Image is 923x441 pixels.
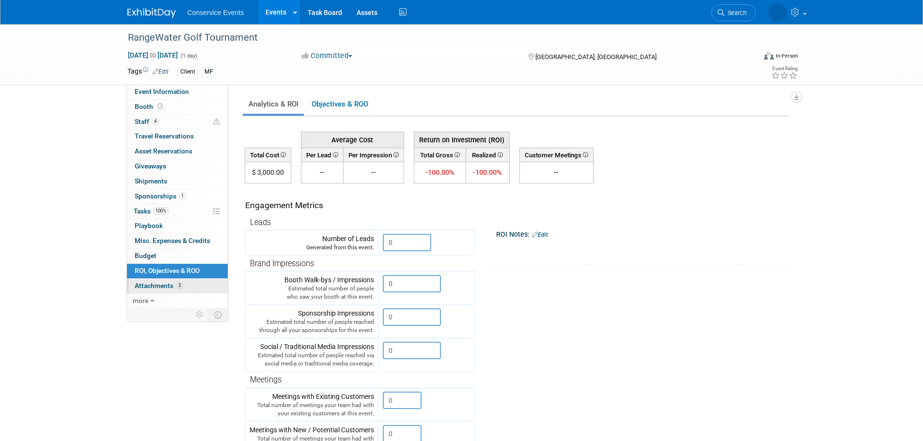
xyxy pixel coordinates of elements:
[371,168,376,176] span: --
[127,189,228,204] a: Sponsorships1
[250,275,374,301] div: Booth Walk-bys / Impressions
[127,234,228,248] a: Misc. Expenses & Credits
[414,148,466,162] th: Total Gross
[301,148,343,162] th: Per Lead
[148,51,157,59] span: to
[135,162,166,170] span: Giveaways
[127,129,228,144] a: Travel Reservations
[250,375,282,384] span: Meetings
[127,294,228,308] a: more
[152,118,159,125] span: 4
[250,234,374,252] div: Number of Leads
[250,401,374,418] div: Total number of meetings your team had with your existing customers at this event.
[135,192,186,200] span: Sponsorships
[191,308,208,321] td: Personalize Event Tab Strip
[135,147,192,155] span: Asset Reservations
[532,231,548,238] a: Edit
[306,95,374,114] a: Objectives & ROO
[177,67,198,77] div: Client
[699,50,798,65] div: Event Format
[771,66,798,71] div: Event Rating
[466,148,509,162] th: Realized
[135,88,189,95] span: Event Information
[134,207,169,215] span: Tasks
[135,118,159,125] span: Staff
[179,192,186,199] span: 1
[188,9,244,16] span: Conservice Events
[127,279,228,293] a: Attachments3
[213,118,220,126] span: Potential Scheduling Conflict -- at least one attendee is tagged in another overlapping event.
[135,237,210,244] span: Misc. Expenses & Credits
[127,100,228,114] a: Booth
[775,52,798,60] div: In-Person
[250,342,374,368] div: Social / Traditional Media Impressions
[176,282,183,289] span: 3
[473,168,502,177] span: -100.00%
[133,297,148,304] span: more
[250,285,374,301] div: Estimated total number of people who saw your booth at this event.
[250,392,374,418] div: Meetings with Existing Customers
[135,282,183,289] span: Attachments
[127,85,228,99] a: Event Information
[535,53,657,61] span: [GEOGRAPHIC_DATA], [GEOGRAPHIC_DATA]
[208,308,228,321] td: Toggle Event Tabs
[127,159,228,174] a: Giveaways
[135,252,156,259] span: Budget
[127,115,228,129] a: Staff4
[250,218,271,227] span: Leads
[245,162,291,183] td: $ 3,000.00
[343,148,404,162] th: Per Impression
[250,351,374,368] div: Estimated total number of people reached via social media or traditional media coverage.
[243,95,304,114] a: Analytics & ROI
[135,103,165,110] span: Booth
[127,219,228,233] a: Playbook
[768,3,787,22] img: Abby Reaves
[519,148,593,162] th: Customer Meetings
[127,144,228,159] a: Asset Reservations
[250,308,374,335] div: Sponsorship Impressions
[180,53,197,59] span: (1 day)
[496,227,793,240] div: ROI Notes:
[153,207,169,214] span: 100%
[250,318,374,335] div: Estimated total number of people reached through all your sponsorships for this event.
[250,259,314,268] span: Brand Impressions
[724,9,747,16] span: Search
[127,8,176,18] img: ExhibitDay
[135,267,200,274] span: ROI, Objectives & ROO
[414,132,509,148] th: Return on Investment (ROI)
[135,132,194,140] span: Travel Reservations
[425,168,454,177] span: -100.00%
[250,243,374,252] div: Generated from this event.
[127,204,228,219] a: Tasks100%
[127,174,228,189] a: Shipments
[245,148,291,162] th: Total Cost
[127,264,228,278] a: ROI, Objectives & ROO
[127,249,228,263] a: Budget
[135,177,167,185] span: Shipments
[125,29,741,46] div: RangeWater Golf Tournament
[202,67,216,77] div: MF
[320,168,325,176] span: --
[135,222,163,229] span: Playbook
[301,132,404,148] th: Average Cost
[127,66,169,77] td: Tags
[156,103,165,110] span: Booth not reserved yet
[298,51,356,61] button: Committed
[711,4,756,21] a: Search
[127,51,178,60] span: [DATE] [DATE]
[245,199,470,212] div: Engagement Metrics
[153,68,169,75] a: Edit
[524,167,589,177] div: --
[764,52,774,60] img: Format-Inperson.png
